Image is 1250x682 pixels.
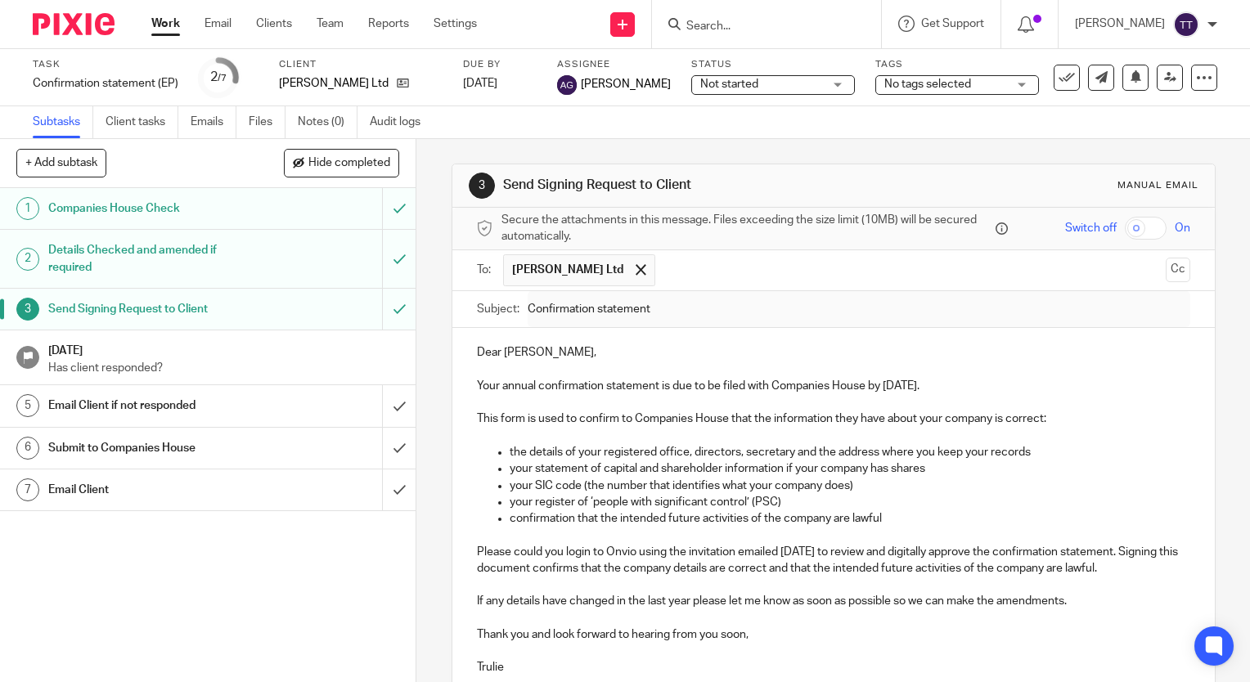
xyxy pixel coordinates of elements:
[16,394,39,417] div: 5
[106,106,178,138] a: Client tasks
[557,75,577,95] img: svg%3E
[33,13,115,35] img: Pixie
[151,16,180,32] a: Work
[48,196,260,221] h1: Companies House Check
[884,79,971,90] span: No tags selected
[510,494,1190,510] p: your register of ‘people with significant control’ (PSC)
[557,58,671,71] label: Assignee
[700,79,758,90] span: Not started
[469,173,495,199] div: 3
[501,212,991,245] span: Secure the attachments in this message. Files exceeding the size limit (10MB) will be secured aut...
[317,16,344,32] a: Team
[308,157,390,170] span: Hide completed
[48,360,400,376] p: Has client responded?
[48,393,260,418] h1: Email Client if not responded
[298,106,357,138] a: Notes (0)
[249,106,286,138] a: Files
[510,444,1190,460] p: the details of your registered office, directors, secretary and the address where you keep your r...
[279,75,389,92] p: [PERSON_NAME] Ltd
[191,106,236,138] a: Emails
[48,238,260,280] h1: Details Checked and amended if required
[16,197,39,220] div: 1
[48,436,260,460] h1: Submit to Companies House
[48,339,400,359] h1: [DATE]
[218,74,227,83] small: /7
[48,478,260,502] h1: Email Client
[279,58,443,71] label: Client
[477,378,1190,394] p: Your annual confirmation statement is due to be filed with Companies House by [DATE].
[205,16,232,32] a: Email
[463,58,537,71] label: Due by
[16,248,39,271] div: 2
[691,58,855,71] label: Status
[33,58,178,71] label: Task
[1065,220,1117,236] span: Switch off
[33,106,93,138] a: Subtasks
[434,16,477,32] a: Settings
[16,478,39,501] div: 7
[510,460,1190,477] p: your statement of capital and shareholder information if your company has shares
[685,20,832,34] input: Search
[1175,220,1190,236] span: On
[921,18,984,29] span: Get Support
[1117,179,1198,192] div: Manual email
[510,510,1190,527] p: confirmation that the intended future activities of the company are lawful
[477,593,1190,609] p: If any details have changed in the last year please let me know as soon as possible so we can mak...
[477,659,1190,675] p: Trulie
[284,149,399,177] button: Hide completed
[477,301,519,317] label: Subject:
[463,78,497,89] span: [DATE]
[510,478,1190,494] p: your SIC code (the number that identifies what your company does)
[1173,11,1199,38] img: svg%3E
[477,626,1190,643] p: Thank you and look forward to hearing from you soon,
[581,76,671,92] span: [PERSON_NAME]
[512,262,623,278] span: [PERSON_NAME] Ltd
[477,544,1190,577] p: Please could you login to Onvio using the invitation emailed [DATE] to review and digitally appro...
[48,297,260,321] h1: Send Signing Request to Client
[33,75,178,92] div: Confirmation statement (EP)
[256,16,292,32] a: Clients
[16,149,106,177] button: + Add subtask
[210,68,227,87] div: 2
[477,344,1190,361] p: Dear [PERSON_NAME],
[875,58,1039,71] label: Tags
[16,437,39,460] div: 6
[477,262,495,278] label: To:
[477,411,1190,427] p: This form is used to confirm to Companies House that the information they have about your company...
[16,298,39,321] div: 3
[503,177,868,194] h1: Send Signing Request to Client
[370,106,433,138] a: Audit logs
[368,16,409,32] a: Reports
[1166,258,1190,282] button: Cc
[1075,16,1165,32] p: [PERSON_NAME]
